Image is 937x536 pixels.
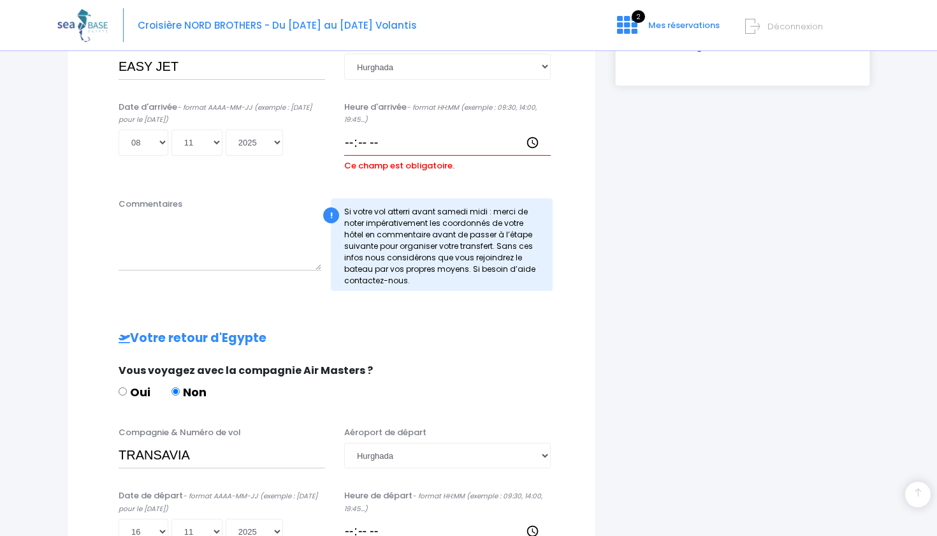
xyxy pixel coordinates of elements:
i: - format AAAA-MM-JJ (exemple : [DATE] pour le [DATE]) [119,103,312,125]
h2: Votre retour d'Egypte [93,331,570,346]
span: Mes réservations [648,19,720,31]
label: Date d'arrivée [119,101,325,126]
i: - format HH:MM (exemple : 09:30, 14:00, 19:45...) [344,491,542,514]
i: - format HH:MM (exemple : 09:30, 14:00, 19:45...) [344,103,537,125]
a: 2 Mes réservations [607,24,727,36]
span: Vous voyagez avec la compagnie Air Masters ? [119,363,373,378]
label: Heure de départ [344,489,551,514]
label: Heure d'arrivée [344,101,551,126]
label: Aéroport de départ [344,426,426,439]
i: - format AAAA-MM-JJ (exemple : [DATE] pour le [DATE]) [119,491,317,514]
label: Non [171,383,207,401]
label: Commentaires [119,198,182,211]
label: Compagnie & Numéro de vol [119,426,241,439]
span: 2 [632,10,645,23]
span: Déconnexion [767,20,823,33]
input: Oui [119,387,127,396]
div: ! [323,207,339,223]
label: Oui [119,383,150,401]
input: __:__ [344,130,551,155]
div: Si votre vol atterri avant samedi midi : merci de noter impérativement les coordonnés de votre hô... [331,198,553,291]
label: Ce champ est obligatoire. [344,156,454,172]
label: Date de départ [119,489,325,514]
input: Non [171,387,180,396]
span: Croisière NORD BROTHERS - Du [DATE] au [DATE] Volantis [138,19,417,32]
